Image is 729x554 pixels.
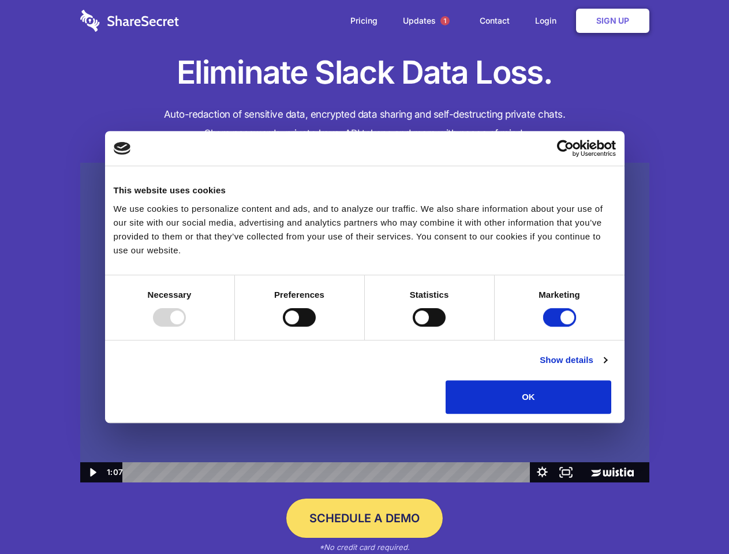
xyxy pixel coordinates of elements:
[530,462,554,482] button: Show settings menu
[319,542,410,552] em: *No credit card required.
[539,290,580,300] strong: Marketing
[671,496,715,540] iframe: Drift Widget Chat Controller
[410,290,449,300] strong: Statistics
[524,3,574,39] a: Login
[440,16,450,25] span: 1
[576,9,649,33] a: Sign Up
[132,462,525,482] div: Playbar
[148,290,192,300] strong: Necessary
[468,3,521,39] a: Contact
[80,163,649,483] img: Sharesecret
[80,10,179,32] img: logo-wordmark-white-trans-d4663122ce5f474addd5e946df7df03e33cb6a1c49d2221995e7729f52c070b2.svg
[80,52,649,93] h1: Eliminate Slack Data Loss.
[286,499,443,538] a: Schedule a Demo
[114,202,616,257] div: We use cookies to personalize content and ads, and to analyze our traffic. We also share informat...
[339,3,389,39] a: Pricing
[274,290,324,300] strong: Preferences
[578,462,649,482] a: Wistia Logo -- Learn More
[80,462,104,482] button: Play Video
[554,462,578,482] button: Fullscreen
[446,380,611,414] button: OK
[114,184,616,197] div: This website uses cookies
[515,140,616,157] a: Usercentrics Cookiebot - opens in a new window
[80,105,649,143] h4: Auto-redaction of sensitive data, encrypted data sharing and self-destructing private chats. Shar...
[540,353,607,367] a: Show details
[114,142,131,155] img: logo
